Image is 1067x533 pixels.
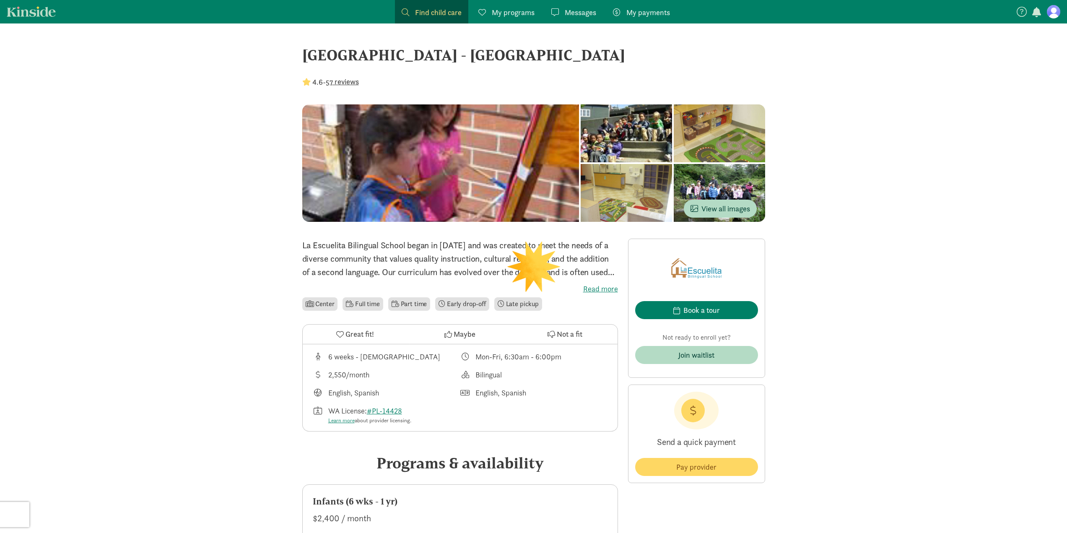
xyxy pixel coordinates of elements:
[626,7,670,18] span: My payments
[691,203,750,214] span: View all images
[328,405,411,425] div: WA License:
[460,369,607,380] div: This provider's education philosophy
[678,349,714,361] div: Join waitlist
[328,369,369,380] div: 2,550/month
[388,297,430,311] li: Part time
[494,297,542,311] li: Late pickup
[328,417,355,424] a: Learn more
[302,76,359,88] div: -
[635,429,758,455] p: Send a quick payment
[454,328,475,340] span: Maybe
[328,416,411,425] div: about provider licensing.
[328,387,379,398] div: English, Spanish
[302,44,765,66] div: [GEOGRAPHIC_DATA] - [GEOGRAPHIC_DATA]
[415,7,462,18] span: Find child care
[367,406,402,416] a: #PL-14428
[475,369,502,380] div: Bilingual
[460,351,607,362] div: Class schedule
[635,301,758,319] button: Book a tour
[684,200,757,218] button: View all images
[345,328,374,340] span: Great fit!
[313,405,460,425] div: License number
[635,346,758,364] button: Join waitlist
[302,452,618,474] div: Programs & availability
[303,325,408,344] button: Great fit!
[460,387,607,398] div: Languages spoken
[557,328,582,340] span: Not a fit
[328,351,440,362] div: 6 weeks - [DEMOGRAPHIC_DATA]
[313,351,460,362] div: Age range for children that this provider cares for
[683,304,720,316] div: Book a tour
[302,239,618,279] p: La Escuelita Bilingual School began in [DATE] and was created to meet the needs of a diverse comm...
[343,297,383,311] li: Full time
[302,297,338,311] li: Center
[475,351,561,362] div: Mon-Fri, 6:30am - 6:00pm
[7,6,56,17] a: Kinside
[313,369,460,380] div: Average tuition for this program
[408,325,512,344] button: Maybe
[313,512,607,525] div: $2,400 / month
[512,325,617,344] button: Not a fit
[492,7,535,18] span: My programs
[313,387,460,398] div: Languages taught
[635,333,758,343] p: Not ready to enroll yet?
[435,297,489,311] li: Early drop-off
[302,284,618,294] label: Read more
[475,387,526,398] div: English, Spanish
[671,246,722,291] img: Provider logo
[326,76,359,87] button: 57 reviews
[313,495,607,508] div: Infants (6 wks - 1 yr)
[565,7,596,18] span: Messages
[312,77,323,87] strong: 4.6
[676,461,717,473] span: Pay provider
